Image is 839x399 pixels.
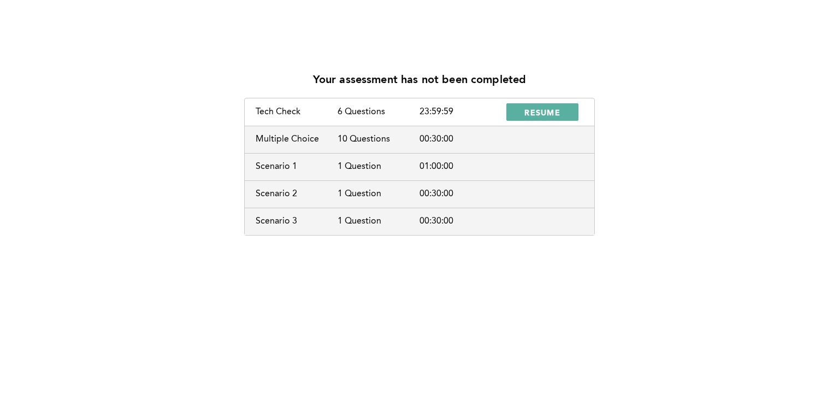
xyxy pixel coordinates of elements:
[256,189,338,199] div: Scenario 2
[419,162,501,172] div: 01:00:00
[338,162,419,172] div: 1 Question
[506,103,578,121] button: RESUME
[313,74,527,87] p: Your assessment has not been completed
[256,162,338,172] div: Scenario 1
[419,216,501,226] div: 00:30:00
[338,134,419,144] div: 10 Questions
[419,134,501,144] div: 00:30:00
[524,107,560,118] span: RESUME
[256,107,338,117] div: Tech Check
[419,107,501,117] div: 23:59:59
[419,189,501,199] div: 00:30:00
[338,107,419,117] div: 6 Questions
[338,216,419,226] div: 1 Question
[338,189,419,199] div: 1 Question
[256,134,338,144] div: Multiple Choice
[256,216,338,226] div: Scenario 3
